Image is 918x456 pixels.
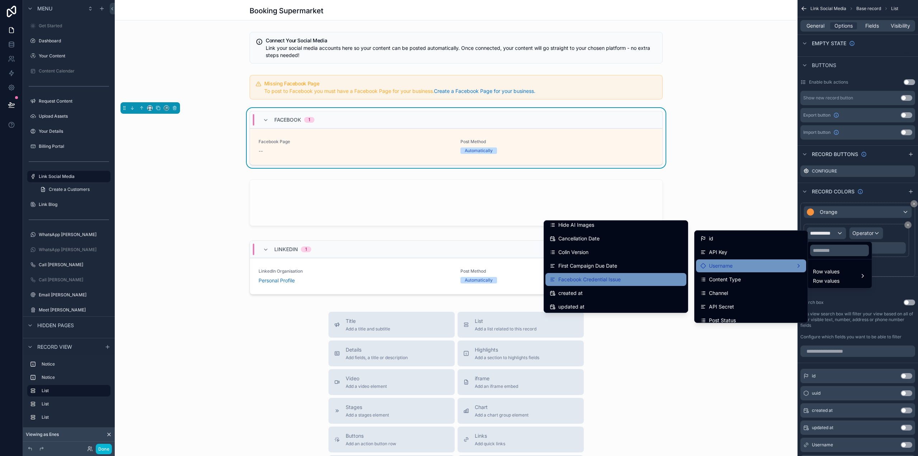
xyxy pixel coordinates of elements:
[274,116,301,123] span: Facebook
[558,302,585,311] span: updated at
[558,234,600,243] span: Cancellation Date
[346,412,389,418] span: Add a stages element
[458,312,584,338] button: ListAdd a list related to this record
[475,375,518,382] span: iframe
[475,355,539,361] span: Add a section to highlights fields
[259,139,452,145] span: Facebook Page
[558,221,594,229] span: Hide AI Images
[475,318,536,325] span: List
[475,412,529,418] span: Add a chart group element
[475,384,518,389] span: Add an iframe embed
[709,289,728,297] span: Channel
[458,427,584,452] button: LinksAdd quick links
[709,262,733,270] span: Username
[558,275,621,284] span: Facebook Credential Issue
[458,369,584,395] button: iframeAdd an iframe embed
[558,289,583,297] span: created at
[346,326,390,332] span: Add a title and subtitle
[475,326,536,332] span: Add a list related to this record
[328,369,455,395] button: VideoAdd a video element
[475,432,505,439] span: Links
[328,398,455,424] button: StagesAdd a stages element
[709,275,741,284] span: Content Type
[475,346,539,353] span: Highlights
[346,375,387,382] span: Video
[259,147,263,155] span: --
[475,404,529,411] span: Chart
[274,246,298,253] span: LinkedIn
[308,117,310,123] div: 1
[346,384,387,389] span: Add a video element
[460,139,654,145] span: Post Method
[458,398,584,424] button: ChartAdd a chart group element
[346,346,408,353] span: Details
[458,340,584,366] button: HighlightsAdd a section to highlights fields
[475,441,505,447] span: Add quick links
[465,147,493,154] div: Automatically
[346,404,389,411] span: Stages
[558,262,617,270] span: First Campaign Due Date
[250,6,323,16] h1: Booking Supermarket
[328,427,455,452] button: ButtonsAdd an action button row
[813,277,839,285] span: Row values
[346,432,396,439] span: Buttons
[709,316,736,325] span: Post Status
[709,302,734,311] span: API Secret
[328,340,455,366] button: DetailsAdd fields, a title or description
[709,248,727,257] span: API Key
[813,267,839,276] span: Row values
[709,234,713,243] span: id
[558,248,588,257] span: Colin Version
[346,441,396,447] span: Add an action button row
[250,128,662,165] a: Facebook Page--Post MethodAutomatically
[346,355,408,361] span: Add fields, a title or description
[305,246,307,252] div: 1
[328,312,455,338] button: TitleAdd a title and subtitle
[346,318,390,325] span: Title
